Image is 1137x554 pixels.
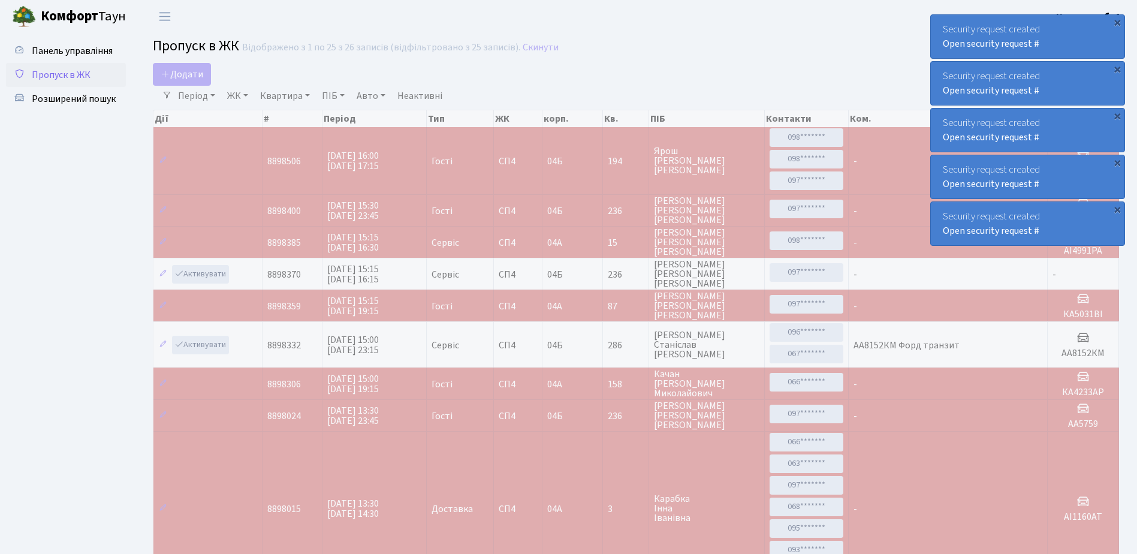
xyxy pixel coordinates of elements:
[327,263,379,286] span: [DATE] 15:15 [DATE] 16:15
[608,270,644,279] span: 236
[393,86,447,106] a: Неактивні
[1052,387,1114,398] h5: КА4233АР
[432,270,459,279] span: Сервіс
[267,268,301,281] span: 8898370
[352,86,390,106] a: Авто
[327,199,379,222] span: [DATE] 15:30 [DATE] 23:45
[853,378,857,391] span: -
[1056,10,1123,24] a: Консьєрж б. 4.
[6,39,126,63] a: Панель управління
[267,378,301,391] span: 8898306
[432,238,459,248] span: Сервіс
[153,110,263,127] th: Дії
[1111,110,1123,122] div: ×
[499,206,537,216] span: СП4
[608,238,644,248] span: 15
[654,401,760,430] span: [PERSON_NAME] [PERSON_NAME] [PERSON_NAME]
[267,339,301,352] span: 8898332
[427,110,494,127] th: Тип
[499,238,537,248] span: СП4
[242,42,520,53] div: Відображено з 1 по 25 з 26 записів (відфільтровано з 25 записів).
[263,110,322,127] th: #
[267,204,301,218] span: 8898400
[267,410,301,423] span: 8898024
[853,155,857,168] span: -
[432,206,453,216] span: Гості
[654,291,760,320] span: [PERSON_NAME] [PERSON_NAME] [PERSON_NAME]
[943,37,1039,50] a: Open security request #
[327,294,379,318] span: [DATE] 15:15 [DATE] 19:15
[853,268,857,281] span: -
[432,156,453,166] span: Гості
[432,504,473,514] span: Доставка
[267,300,301,313] span: 8898359
[432,411,453,421] span: Гості
[654,260,760,288] span: [PERSON_NAME] [PERSON_NAME] [PERSON_NAME]
[432,380,453,389] span: Гості
[853,502,857,516] span: -
[547,204,563,218] span: 04Б
[608,341,644,350] span: 286
[649,110,765,127] th: ПІБ
[327,149,379,173] span: [DATE] 16:00 [DATE] 17:15
[255,86,315,106] a: Квартира
[1056,10,1123,23] b: Консьєрж б. 4.
[654,196,760,225] span: [PERSON_NAME] [PERSON_NAME] [PERSON_NAME]
[32,92,116,106] span: Розширений пошук
[931,155,1124,198] div: Security request created
[547,378,562,391] span: 04А
[547,502,562,516] span: 04А
[654,228,760,257] span: [PERSON_NAME] [PERSON_NAME] [PERSON_NAME]
[943,177,1039,191] a: Open security request #
[327,231,379,254] span: [DATE] 15:15 [DATE] 16:30
[494,110,542,127] th: ЖК
[608,206,644,216] span: 236
[523,42,559,53] a: Скинути
[943,224,1039,237] a: Open security request #
[150,7,180,26] button: Переключити навігацію
[943,131,1039,144] a: Open security request #
[322,110,427,127] th: Період
[1111,156,1123,168] div: ×
[547,268,563,281] span: 04Б
[172,336,229,354] a: Активувати
[1111,203,1123,215] div: ×
[1052,245,1114,257] h5: AI4991PA
[41,7,126,27] span: Таун
[547,155,563,168] span: 04Б
[499,411,537,421] span: СП4
[853,339,960,352] span: АА8152КМ Форд транзит
[172,265,229,284] a: Активувати
[153,63,211,86] a: Додати
[608,302,644,311] span: 87
[1052,268,1056,281] span: -
[943,84,1039,97] a: Open security request #
[41,7,98,26] b: Комфорт
[608,504,644,514] span: 3
[12,5,36,29] img: logo.png
[603,110,649,127] th: Кв.
[547,339,563,352] span: 04Б
[853,410,857,423] span: -
[327,404,379,427] span: [DATE] 13:30 [DATE] 23:45
[608,411,644,421] span: 236
[608,380,644,389] span: 158
[499,156,537,166] span: СП4
[654,494,760,523] span: Карабка Інна Іванівна
[499,302,537,311] span: СП4
[327,333,379,357] span: [DATE] 15:00 [DATE] 23:15
[499,380,537,389] span: СП4
[432,302,453,311] span: Гості
[499,504,537,514] span: СП4
[542,110,603,127] th: корп.
[161,68,203,81] span: Додати
[1052,348,1114,359] h5: АА8152КМ
[931,15,1124,58] div: Security request created
[931,62,1124,105] div: Security request created
[931,202,1124,245] div: Security request created
[317,86,349,106] a: ПІБ
[654,146,760,175] span: Ярош [PERSON_NAME] [PERSON_NAME]
[1111,63,1123,75] div: ×
[499,270,537,279] span: СП4
[267,155,301,168] span: 8898506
